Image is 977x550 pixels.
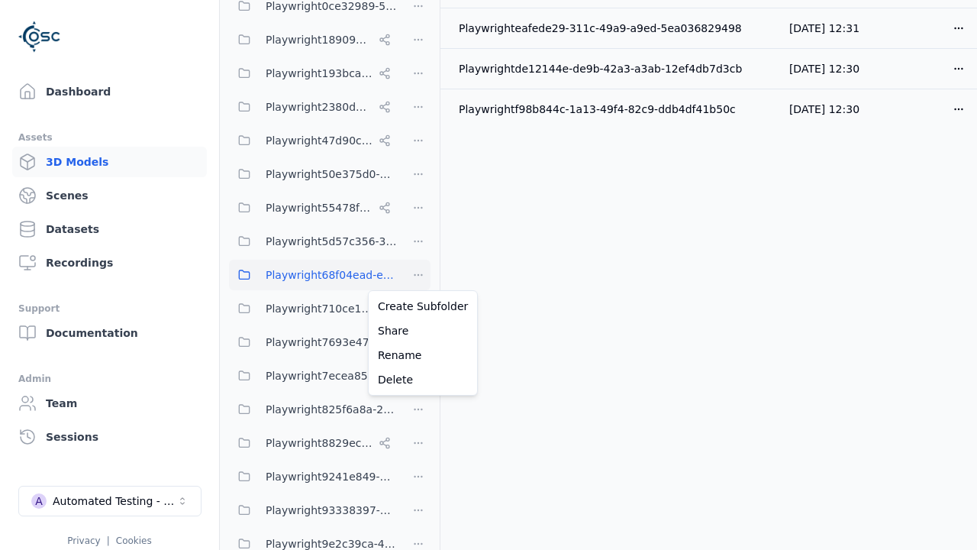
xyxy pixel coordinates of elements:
a: Create Subfolder [372,294,474,319]
a: Delete [372,367,474,392]
a: Rename [372,343,474,367]
a: Share [372,319,474,343]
